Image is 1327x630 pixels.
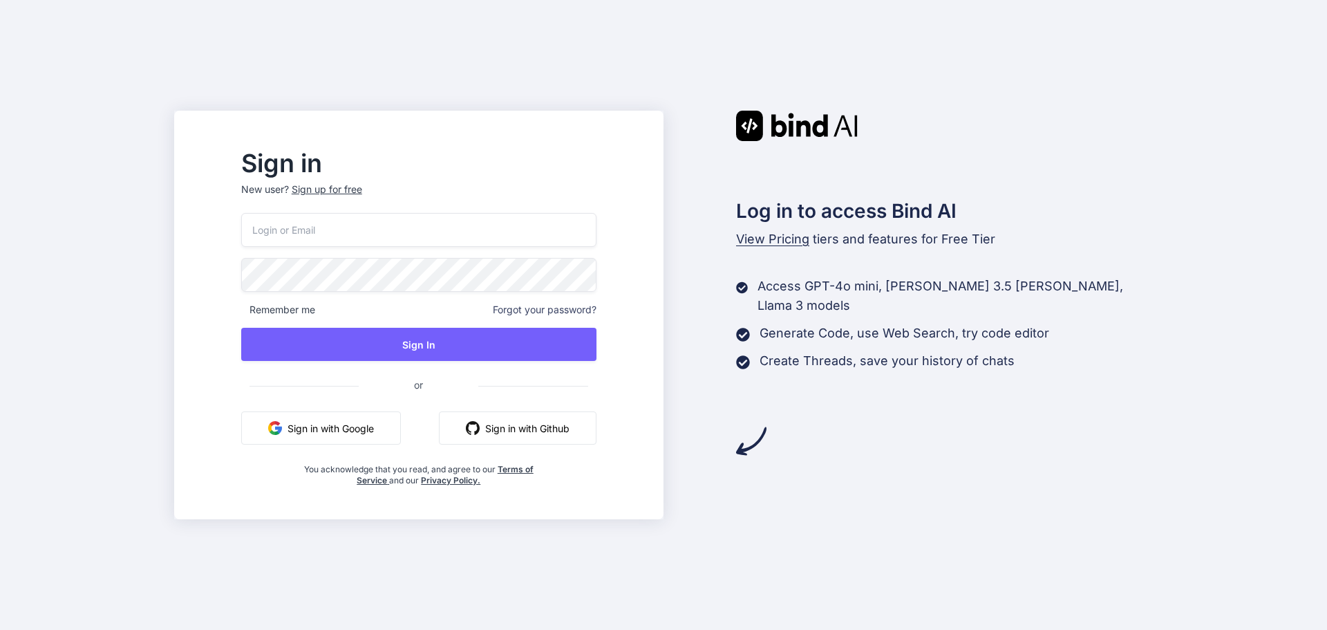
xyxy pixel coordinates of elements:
input: Login or Email [241,213,596,247]
h2: Sign in [241,152,596,174]
div: You acknowledge that you read, and agree to our and our [300,456,537,486]
p: Access GPT-4o mini, [PERSON_NAME] 3.5 [PERSON_NAME], Llama 3 models [757,277,1153,315]
button: Sign in with Google [241,411,401,445]
img: github [466,421,480,435]
button: Sign In [241,328,596,361]
span: Remember me [241,303,315,317]
span: View Pricing [736,232,809,246]
a: Terms of Service [357,464,534,485]
span: or [359,368,478,402]
span: Forgot your password? [493,303,596,317]
p: tiers and features for Free Tier [736,230,1154,249]
p: Create Threads, save your history of chats [760,351,1015,371]
div: Sign up for free [292,183,362,196]
img: arrow [736,426,766,456]
img: google [268,421,282,435]
img: Bind AI logo [736,111,858,141]
a: Privacy Policy. [421,475,480,485]
p: New user? [241,183,596,213]
h2: Log in to access Bind AI [736,196,1154,225]
button: Sign in with Github [439,411,596,445]
p: Generate Code, use Web Search, try code editor [760,324,1049,343]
